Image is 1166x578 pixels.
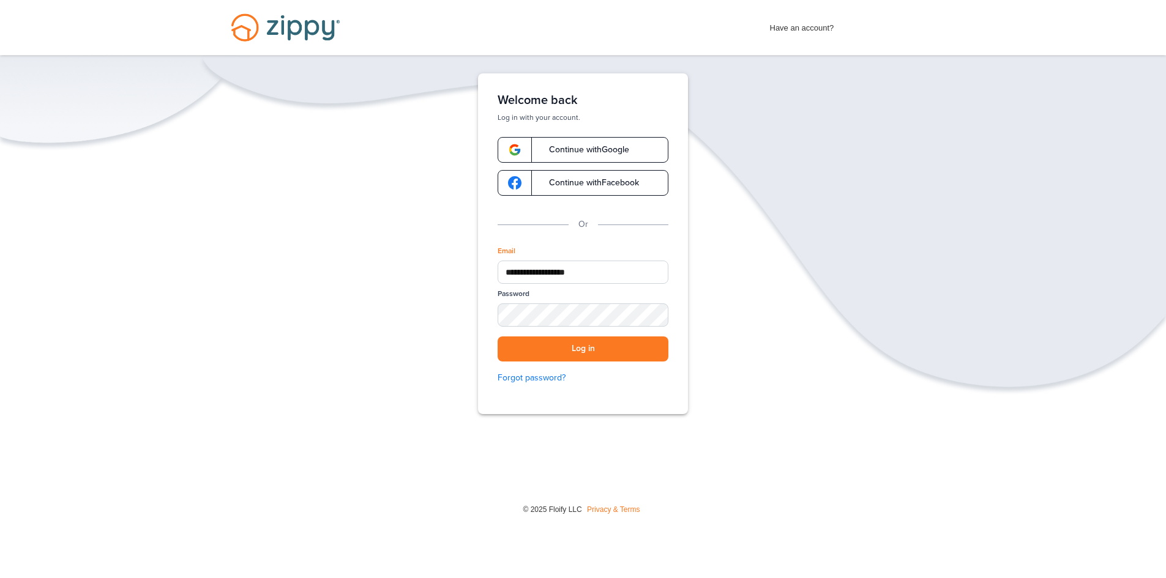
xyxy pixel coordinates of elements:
label: Password [498,289,529,299]
span: Have an account? [770,15,834,35]
a: Forgot password? [498,371,668,385]
a: Privacy & Terms [587,505,640,514]
span: Continue with Google [537,146,629,154]
a: google-logoContinue withFacebook [498,170,668,196]
h1: Welcome back [498,93,668,108]
span: Continue with Facebook [537,179,639,187]
img: google-logo [508,176,521,190]
p: Or [578,218,588,231]
p: Log in with your account. [498,113,668,122]
a: google-logoContinue withGoogle [498,137,668,163]
label: Email [498,246,515,256]
input: Password [498,303,668,327]
span: © 2025 Floify LLC [523,505,581,514]
button: Log in [498,336,668,361]
img: google-logo [508,143,521,157]
input: Email [498,261,668,284]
